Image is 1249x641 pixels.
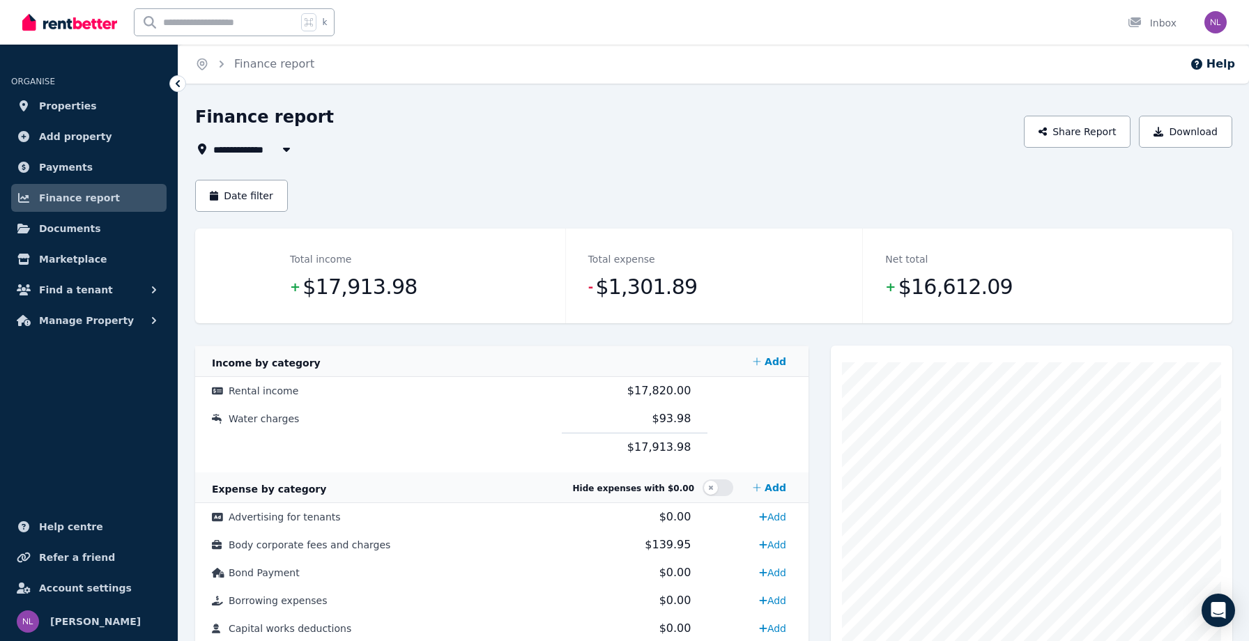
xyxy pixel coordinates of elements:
[11,184,167,212] a: Finance report
[11,574,167,602] a: Account settings
[212,357,321,369] span: Income by category
[195,180,288,212] button: Date filter
[229,511,341,523] span: Advertising for tenants
[627,384,691,397] span: $17,820.00
[17,610,39,633] img: Nadia Lobova
[39,128,112,145] span: Add property
[753,506,792,528] a: Add
[898,273,1013,301] span: $16,612.09
[652,412,691,425] span: $93.98
[302,273,417,301] span: $17,913.98
[659,621,691,635] span: $0.00
[11,123,167,150] a: Add property
[229,413,299,424] span: Water charges
[39,580,132,596] span: Account settings
[39,159,93,176] span: Payments
[178,45,331,84] nav: Breadcrumb
[573,484,694,493] span: Hide expenses with $0.00
[1204,11,1227,33] img: Nadia Lobova
[229,539,390,550] span: Body corporate fees and charges
[234,57,314,70] a: Finance report
[588,251,655,268] dt: Total expense
[229,567,300,578] span: Bond Payment
[753,534,792,556] a: Add
[11,153,167,181] a: Payments
[753,562,792,584] a: Add
[659,510,691,523] span: $0.00
[11,513,167,541] a: Help centre
[11,92,167,120] a: Properties
[195,106,334,128] h1: Finance report
[1190,56,1235,72] button: Help
[212,484,326,495] span: Expense by category
[11,215,167,242] a: Documents
[11,245,167,273] a: Marketplace
[11,543,167,571] a: Refer a friend
[753,617,792,640] a: Add
[290,251,351,268] dt: Total income
[229,385,298,396] span: Rental income
[753,589,792,612] a: Add
[39,518,103,535] span: Help centre
[1024,116,1131,148] button: Share Report
[50,613,141,630] span: [PERSON_NAME]
[659,594,691,607] span: $0.00
[39,251,107,268] span: Marketplace
[39,549,115,566] span: Refer a friend
[595,273,697,301] span: $1,301.89
[885,277,895,297] span: +
[11,276,167,304] button: Find a tenant
[39,220,101,237] span: Documents
[659,566,691,579] span: $0.00
[229,623,351,634] span: Capital works deductions
[22,12,117,33] img: RentBetter
[290,277,300,297] span: +
[747,348,792,376] a: Add
[322,17,327,28] span: k
[627,440,691,454] span: $17,913.98
[39,98,97,114] span: Properties
[11,77,55,86] span: ORGANISE
[1139,116,1232,148] button: Download
[1128,16,1177,30] div: Inbox
[645,538,691,551] span: $139.95
[39,190,120,206] span: Finance report
[588,277,593,297] span: -
[885,251,928,268] dt: Net total
[39,312,134,329] span: Manage Property
[11,307,167,334] button: Manage Property
[1202,594,1235,627] div: Open Intercom Messenger
[747,474,792,502] a: Add
[39,281,113,298] span: Find a tenant
[229,595,327,606] span: Borrowing expenses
